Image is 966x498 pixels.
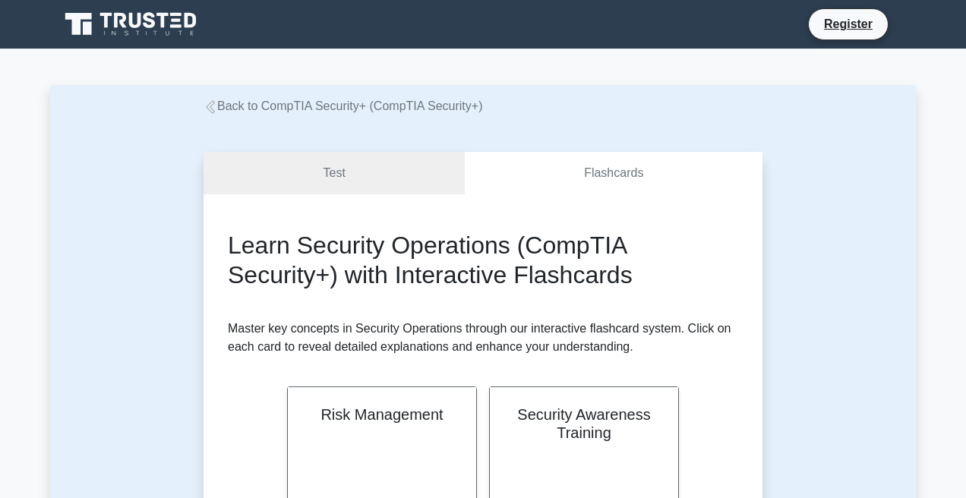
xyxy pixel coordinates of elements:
a: Register [815,14,882,33]
a: Flashcards [465,152,762,195]
h2: Risk Management [306,405,458,424]
p: Master key concepts in Security Operations through our interactive flashcard system. Click on eac... [228,320,738,356]
a: Back to CompTIA Security+ (CompTIA Security+) [204,99,482,112]
a: Test [204,152,465,195]
h2: Security Awareness Training [508,405,660,442]
h2: Learn Security Operations (CompTIA Security+) with Interactive Flashcards [228,231,738,289]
